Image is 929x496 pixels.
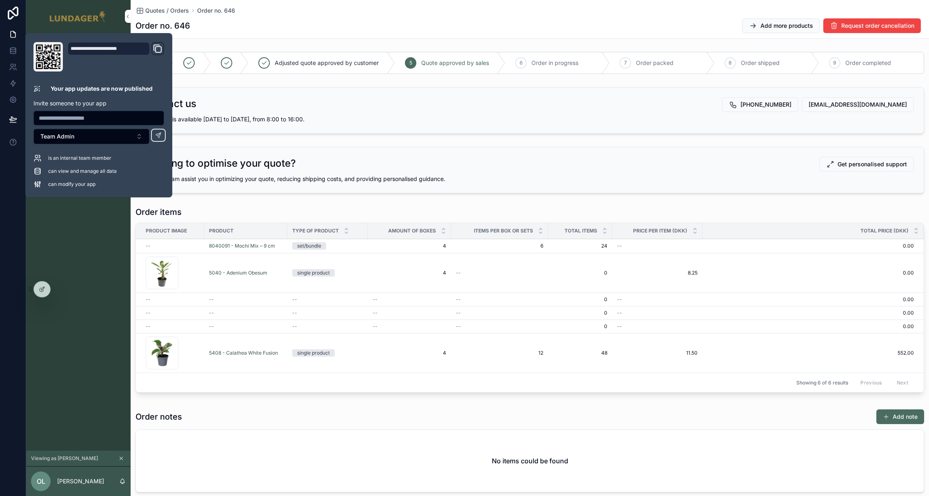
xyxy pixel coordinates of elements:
[617,296,622,303] span: --
[297,242,321,250] div: set/bundle
[702,296,914,303] span: 0.00
[146,310,151,316] span: --
[802,97,914,112] button: [EMAIL_ADDRESS][DOMAIN_NAME]
[209,228,233,234] span: Product
[809,101,907,109] span: [EMAIL_ADDRESS][DOMAIN_NAME]
[636,59,673,67] span: Order packed
[209,323,214,330] span: --
[292,310,297,316] span: --
[860,228,909,234] span: Total price (DKK)
[722,97,798,112] button: [PHONE_NUMBER]
[373,270,446,276] span: 4
[617,323,622,330] span: --
[633,228,687,234] span: Price per item (DKK)
[146,157,296,170] h2: Looking to optimise your quote?
[456,296,461,303] span: --
[702,323,914,330] span: 0.00
[57,477,104,485] p: [PERSON_NAME]
[841,22,914,30] span: Request order cancellation
[742,18,820,33] button: Add more products
[373,296,378,303] span: --
[819,157,914,172] button: Get personalised support
[51,85,153,93] p: Your app updates are now published
[553,296,607,303] span: 0
[373,310,378,316] span: --
[373,323,378,330] span: --
[617,310,622,316] span: --
[474,228,533,234] span: Items per box or sets
[297,349,330,357] div: single product
[48,181,96,188] span: can modify your app
[876,409,924,424] button: Add note
[48,168,117,174] span: can view and manage all data
[845,59,891,67] span: Order completed
[456,270,461,276] span: --
[565,228,597,234] span: Total items
[146,175,445,182] span: Let our team assist you in optimizing your quote, reducing shipping costs, and providing personal...
[833,60,836,66] span: 9
[702,310,914,316] span: 0.00
[531,59,578,67] span: Order in progress
[209,296,214,303] span: --
[136,411,182,422] h1: Order notes
[209,270,267,276] a: 5040 - Adenium Obesum
[37,476,45,486] span: OL
[796,380,848,386] span: Showing 6 of 6 results
[373,243,446,249] span: 4
[456,310,461,316] span: --
[553,350,607,356] span: 48
[617,243,622,249] span: --
[456,243,543,249] span: 6
[823,18,921,33] button: Request order cancellation
[209,243,275,249] a: 8040091 - Mochi Mix – 9 cm
[197,7,235,15] a: Order no. 646
[136,7,189,15] a: Quotes / Orders
[741,59,780,67] span: Order shipped
[553,243,607,249] span: 24
[26,33,131,145] div: scrollable content
[292,228,339,234] span: Type of product
[388,228,436,234] span: Amount of boxes
[136,206,182,218] h1: Order items
[292,323,297,330] span: --
[209,350,278,356] span: 5408 - Calathea White Fusion
[617,350,698,356] span: 11.50
[275,59,379,67] span: Adjusted quote approved by customer
[40,132,74,141] span: Team Admin
[553,323,607,330] span: 0
[146,323,151,330] span: --
[292,296,297,303] span: --
[48,155,111,161] span: is an internal team member
[729,60,731,66] span: 8
[520,60,522,66] span: 6
[702,243,914,249] span: 0.00
[49,10,107,23] img: App logo
[33,129,149,144] button: Select Button
[31,455,98,462] span: Viewing as [PERSON_NAME]
[456,350,543,356] span: 12
[702,350,914,356] span: 552.00
[33,99,164,107] p: Invite someone to your app
[760,22,813,30] span: Add more products
[553,310,607,316] span: 0
[297,269,330,277] div: single product
[421,59,489,67] span: Quote approved by sales
[553,270,607,276] span: 0
[624,60,627,66] span: 7
[702,270,914,276] span: 0.00
[209,310,214,316] span: --
[409,60,412,66] span: 5
[456,323,461,330] span: --
[146,116,304,123] span: Our team is available [DATE] to [DATE], from 8:00 to 16:00.
[146,296,151,303] span: --
[136,20,190,31] h1: Order no. 646
[740,101,791,109] span: [PHONE_NUMBER]
[492,456,568,466] h2: No items could be found
[838,160,907,168] span: Get personalised support
[68,42,164,71] div: Domain and Custom Link
[617,270,698,276] span: 8.25
[146,228,187,234] span: Product image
